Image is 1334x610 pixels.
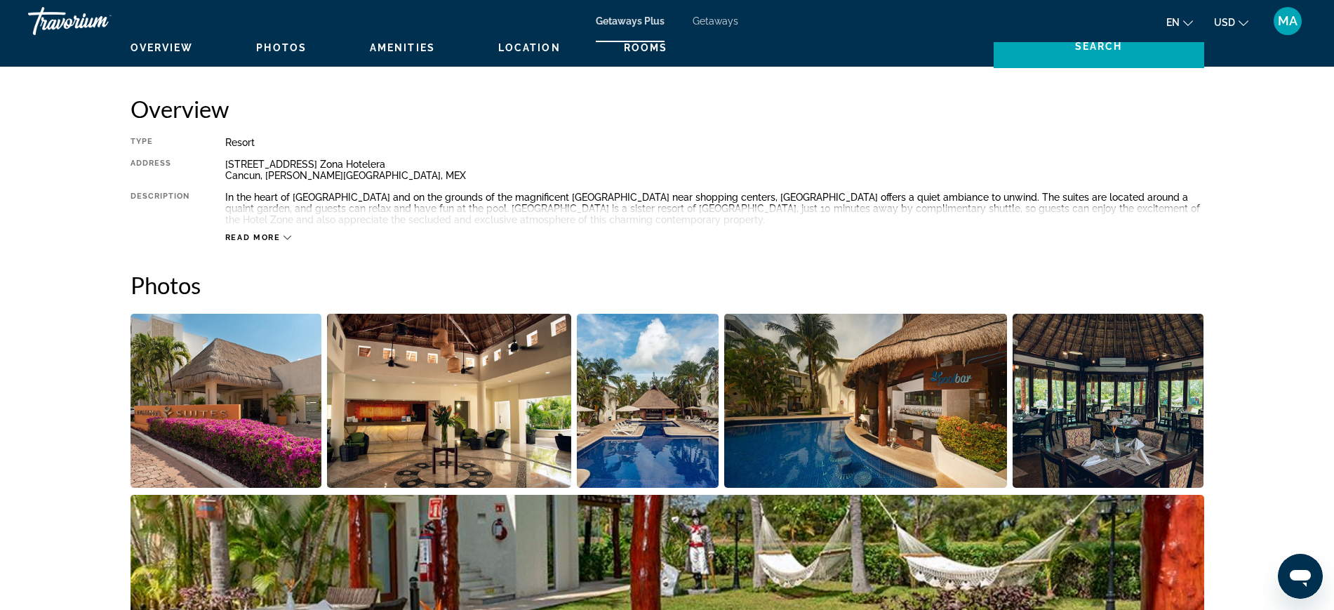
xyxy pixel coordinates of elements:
[225,192,1204,225] div: In the heart of [GEOGRAPHIC_DATA] and on the grounds of the magnificent [GEOGRAPHIC_DATA] near sh...
[225,233,281,242] span: Read more
[28,3,168,39] a: Travorium
[1166,12,1193,32] button: Change language
[131,41,194,54] button: Overview
[1214,12,1248,32] button: Change currency
[225,159,1204,181] div: [STREET_ADDRESS] Zona Hotelera Cancun, [PERSON_NAME][GEOGRAPHIC_DATA], MEX
[498,41,561,54] button: Location
[370,41,435,54] button: Amenities
[131,95,1204,123] h2: Overview
[1075,41,1123,52] span: Search
[131,271,1204,299] h2: Photos
[1278,14,1298,28] span: MA
[370,42,435,53] span: Amenities
[498,42,561,53] span: Location
[256,42,307,53] span: Photos
[1269,6,1306,36] button: User Menu
[225,232,292,243] button: Read more
[1166,17,1180,28] span: en
[131,313,322,489] button: Open full-screen image slider
[131,42,194,53] span: Overview
[327,313,571,489] button: Open full-screen image slider
[994,25,1204,68] button: Search
[624,42,668,53] span: Rooms
[624,41,668,54] button: Rooms
[131,159,190,181] div: Address
[225,137,1204,148] div: Resort
[1278,554,1323,599] iframe: Botón para iniciar la ventana de mensajería
[724,313,1007,489] button: Open full-screen image slider
[131,137,190,148] div: Type
[1214,17,1235,28] span: USD
[1013,313,1204,489] button: Open full-screen image slider
[131,192,190,225] div: Description
[693,15,738,27] a: Getaways
[596,15,665,27] a: Getaways Plus
[256,41,307,54] button: Photos
[577,313,719,489] button: Open full-screen image slider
